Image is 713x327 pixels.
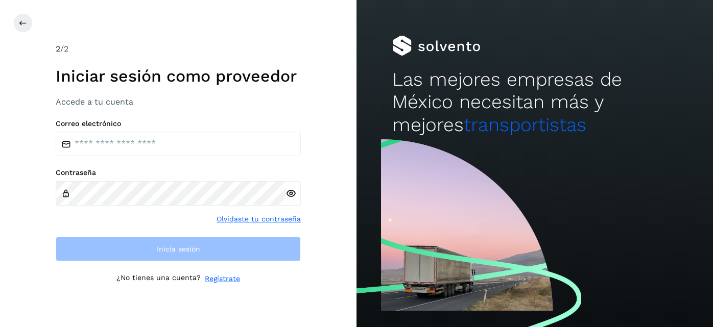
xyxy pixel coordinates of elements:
span: transportistas [464,114,586,136]
a: Olvidaste tu contraseña [217,214,301,224]
span: 2 [56,44,60,54]
div: /2 [56,43,301,55]
p: ¿No tienes una cuenta? [116,273,201,284]
span: Inicia sesión [157,245,200,253]
label: Contraseña [56,168,301,177]
button: Inicia sesión [56,237,301,261]
a: Regístrate [205,273,240,284]
h2: Las mejores empresas de México necesitan más y mejores [392,68,677,136]
h1: Iniciar sesión como proveedor [56,66,301,86]
h3: Accede a tu cuenta [56,97,301,107]
label: Correo electrónico [56,119,301,128]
